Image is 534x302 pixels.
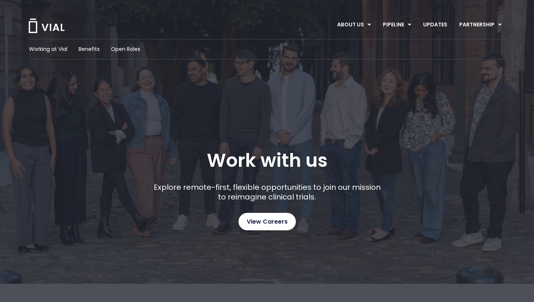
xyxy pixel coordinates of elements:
[247,217,288,227] span: View Careers
[239,213,296,230] a: View Careers
[111,45,140,53] a: Open Roles
[29,45,67,53] a: Working at Vial
[207,150,327,171] h1: Work with us
[417,19,453,31] a: UPDATES
[79,45,100,53] a: Benefits
[331,19,377,31] a: ABOUT USMenu Toggle
[453,19,508,31] a: PARTNERSHIPMenu Toggle
[377,19,417,31] a: PIPELINEMenu Toggle
[151,182,383,202] p: Explore remote-first, flexible opportunities to join our mission to reimagine clinical trials.
[28,19,65,33] img: Vial Logo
